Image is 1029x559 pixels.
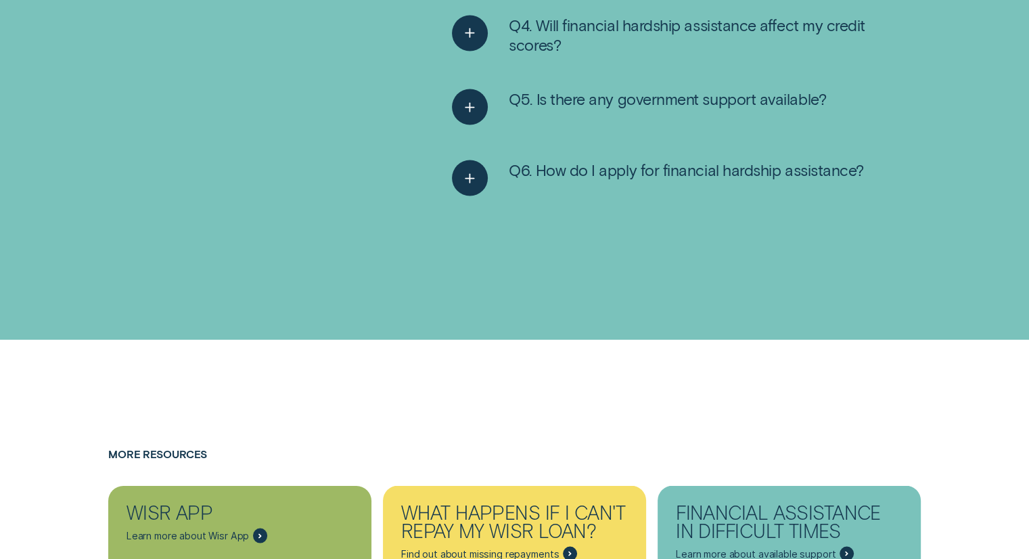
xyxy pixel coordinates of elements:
[452,160,864,196] button: See more
[452,89,826,125] button: See more
[401,504,628,539] div: What happens if I can't repay my Wisr loan?
[509,160,864,180] span: Q6. How do I apply for financial hardship assistance?
[452,16,921,55] button: See more
[127,504,353,521] div: Wisr App
[509,89,826,109] span: Q5. Is there any government support available?
[127,530,249,542] span: Learn more about Wisr App
[108,448,921,461] h4: More resources
[676,504,902,539] div: Financial assistance in difficult times
[509,16,921,55] span: Q4. Will financial hardship assistance affect my credit scores?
